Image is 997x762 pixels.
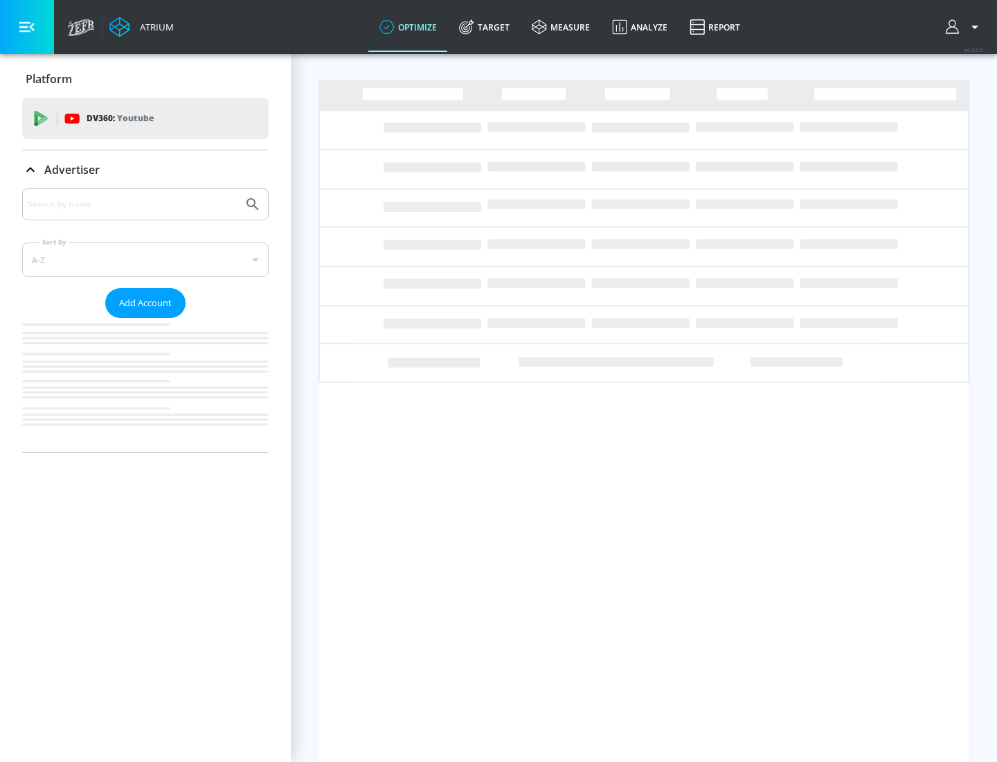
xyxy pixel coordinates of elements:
div: Atrium [134,21,174,33]
span: Add Account [119,295,172,311]
span: v 4.32.0 [964,46,983,53]
input: Search by name [28,195,237,213]
nav: list of Advertiser [22,318,269,452]
label: Sort By [39,238,69,247]
p: Platform [26,71,72,87]
div: Advertiser [22,188,269,452]
div: Platform [22,60,269,98]
a: Target [448,2,521,52]
p: Youtube [117,111,154,125]
div: DV360: Youtube [22,98,269,139]
div: A-Z [22,242,269,277]
a: measure [521,2,601,52]
p: DV360: [87,111,154,126]
a: optimize [368,2,448,52]
a: Report [679,2,751,52]
a: Analyze [601,2,679,52]
p: Advertiser [44,162,100,177]
div: Advertiser [22,150,269,189]
a: Atrium [109,17,174,37]
button: Add Account [105,288,186,318]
